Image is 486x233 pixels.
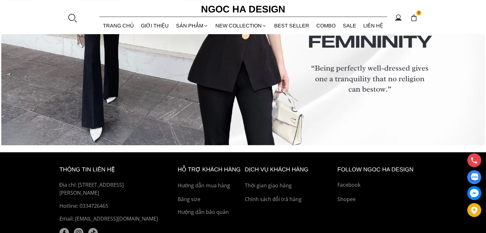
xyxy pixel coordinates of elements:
[178,165,242,174] h6: hỗ trợ khách hàng
[59,215,163,223] p: Email: [EMAIL_ADDRESS][DOMAIN_NAME]
[137,17,173,34] a: GIỚI THIỆU
[313,17,339,34] a: Combo
[178,195,242,204] a: Bảng size
[245,165,334,174] h6: Dịch vụ khách hàng
[59,165,163,174] h6: thông tin liên hệ
[178,182,242,190] a: Hướng dẫn mua hàng
[173,17,212,34] div: SẢN PHẨM
[337,165,427,174] h6: Follow ngoc ha Design
[59,181,163,197] p: Địa chỉ: [STREET_ADDRESS][PERSON_NAME]
[195,2,291,17] a: Ngoc Ha Design
[245,195,334,204] a: Chính sách đổi trả hàng
[337,195,427,204] a: Shopee
[416,11,421,16] span: 0
[470,173,478,181] img: Display image
[360,17,387,34] a: LIÊN HỆ
[212,17,271,34] a: NEW COLLECTION
[467,170,481,184] a: Display image
[337,181,427,189] a: Facebook
[339,17,360,34] a: SALE
[467,186,481,200] a: messenger
[59,202,163,210] a: Hotline: 0334726465
[178,208,242,216] a: Hướng dẫn bảo quản
[271,17,313,34] a: BEST SELLER
[99,17,138,34] a: TRANG CHỦ
[410,14,417,21] img: img-CART-ICON-ksit0nf1
[245,182,334,190] a: Thời gian giao hàng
